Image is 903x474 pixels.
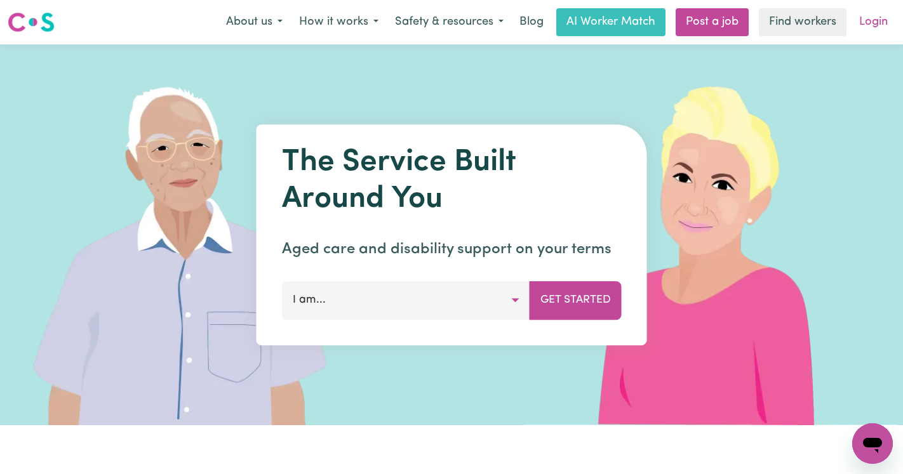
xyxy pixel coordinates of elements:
[8,8,55,37] a: Careseekers logo
[512,8,551,36] a: Blog
[291,9,387,36] button: How it works
[282,145,622,218] h1: The Service Built Around You
[852,423,893,464] iframe: Button to launch messaging window
[218,9,291,36] button: About us
[387,9,512,36] button: Safety & resources
[530,281,622,319] button: Get Started
[676,8,749,36] a: Post a job
[556,8,666,36] a: AI Worker Match
[282,281,530,319] button: I am...
[8,11,55,34] img: Careseekers logo
[759,8,846,36] a: Find workers
[282,238,622,261] p: Aged care and disability support on your terms
[852,8,895,36] a: Login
